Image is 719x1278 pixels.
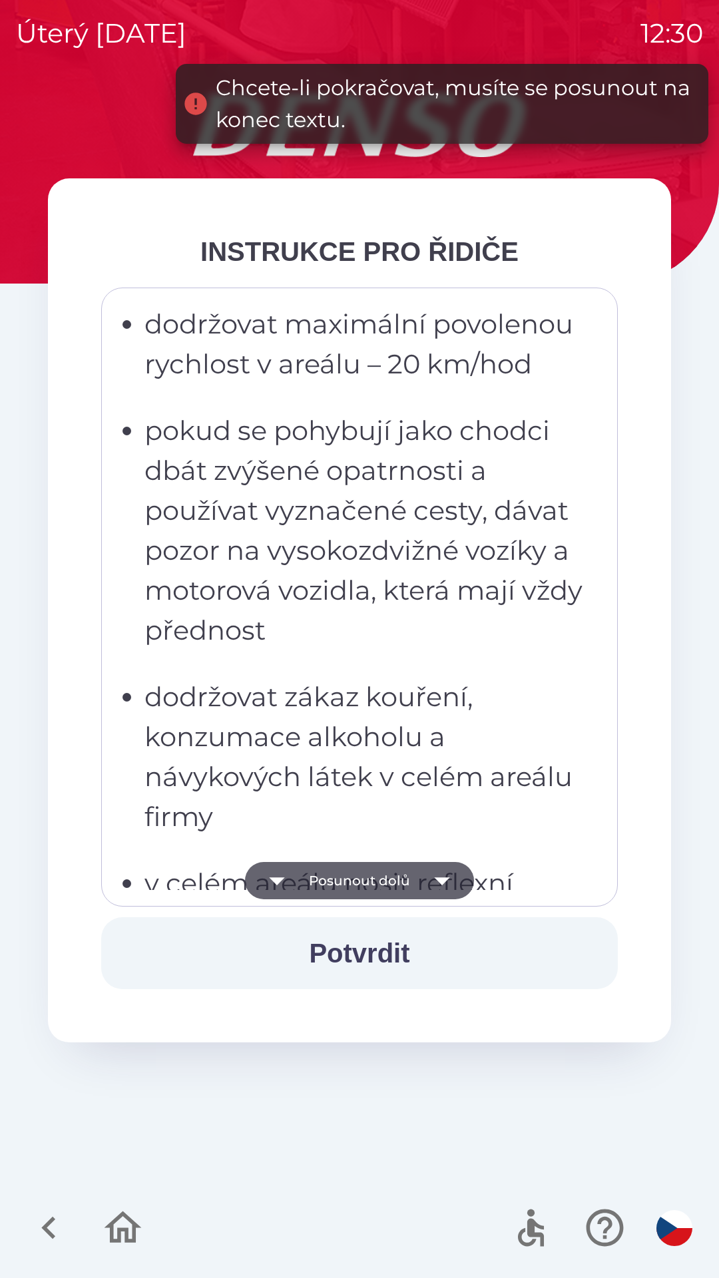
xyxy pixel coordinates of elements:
button: Potvrdit [101,917,618,989]
img: Logo [48,93,671,157]
p: úterý [DATE] [16,13,186,53]
p: 12:30 [640,13,703,53]
img: cs flag [656,1210,692,1246]
p: pokud se pohybují jako chodci dbát zvýšené opatrnosti a používat vyznačené cesty, dávat pozor na ... [144,411,583,650]
button: Posunout dolů [245,862,474,899]
p: dodržovat zákaz kouření, konzumace alkoholu a návykových látek v celém areálu firmy [144,677,583,837]
div: INSTRUKCE PRO ŘIDIČE [101,232,618,272]
p: dodržovat maximální povolenou rychlost v areálu – 20 km/hod [144,304,583,384]
p: v celém areálu nosit reflexní vestu, pevnou obuv a dlouhé kalhoty [144,863,583,983]
div: Chcete-li pokračovat, musíte se posunout na konec textu. [216,72,695,136]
